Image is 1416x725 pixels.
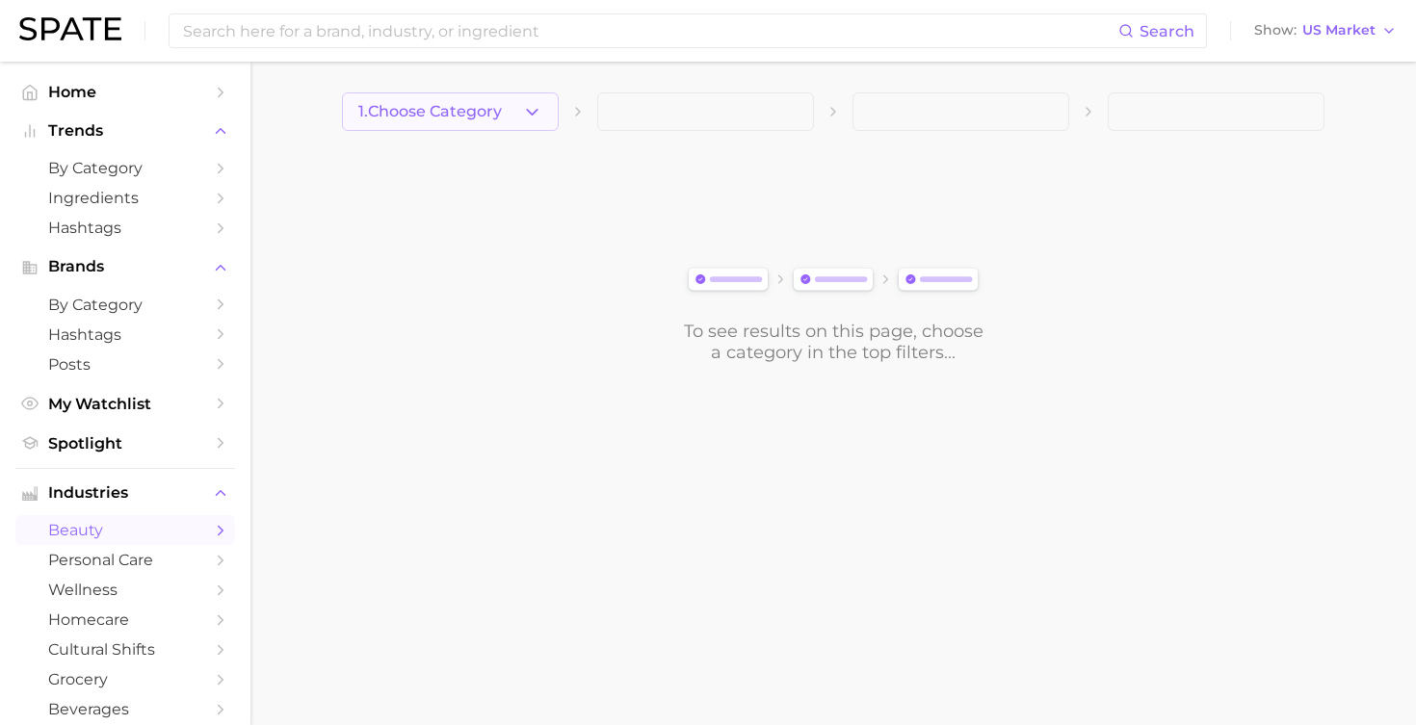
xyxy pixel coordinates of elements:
[682,321,984,363] div: To see results on this page, choose a category in the top filters...
[15,545,235,575] a: personal care
[48,434,202,453] span: Spotlight
[15,694,235,724] a: beverages
[48,159,202,177] span: by Category
[48,355,202,374] span: Posts
[15,183,235,213] a: Ingredients
[48,189,202,207] span: Ingredients
[48,640,202,659] span: cultural shifts
[358,103,502,120] span: 1. Choose Category
[15,252,235,281] button: Brands
[48,521,202,539] span: beauty
[48,325,202,344] span: Hashtags
[48,219,202,237] span: Hashtags
[181,14,1118,47] input: Search here for a brand, industry, or ingredient
[15,350,235,379] a: Posts
[15,213,235,243] a: Hashtags
[19,17,121,40] img: SPATE
[15,117,235,145] button: Trends
[15,153,235,183] a: by Category
[15,389,235,419] a: My Watchlist
[342,92,559,131] button: 1.Choose Category
[48,581,202,599] span: wellness
[48,700,202,718] span: beverages
[48,296,202,314] span: by Category
[48,551,202,569] span: personal care
[48,258,202,275] span: Brands
[48,395,202,413] span: My Watchlist
[48,484,202,502] span: Industries
[48,122,202,140] span: Trends
[15,664,235,694] a: grocery
[48,610,202,629] span: homecare
[15,320,235,350] a: Hashtags
[15,290,235,320] a: by Category
[15,575,235,605] a: wellness
[1254,25,1297,36] span: Show
[15,428,235,458] a: Spotlight
[15,77,235,107] a: Home
[48,670,202,688] span: grocery
[682,264,984,298] img: svg%3e
[48,83,202,101] span: Home
[15,515,235,545] a: beauty
[1249,18,1402,43] button: ShowUS Market
[15,605,235,634] a: homecare
[1302,25,1376,36] span: US Market
[15,479,235,507] button: Industries
[1140,22,1194,40] span: Search
[15,634,235,664] a: cultural shifts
